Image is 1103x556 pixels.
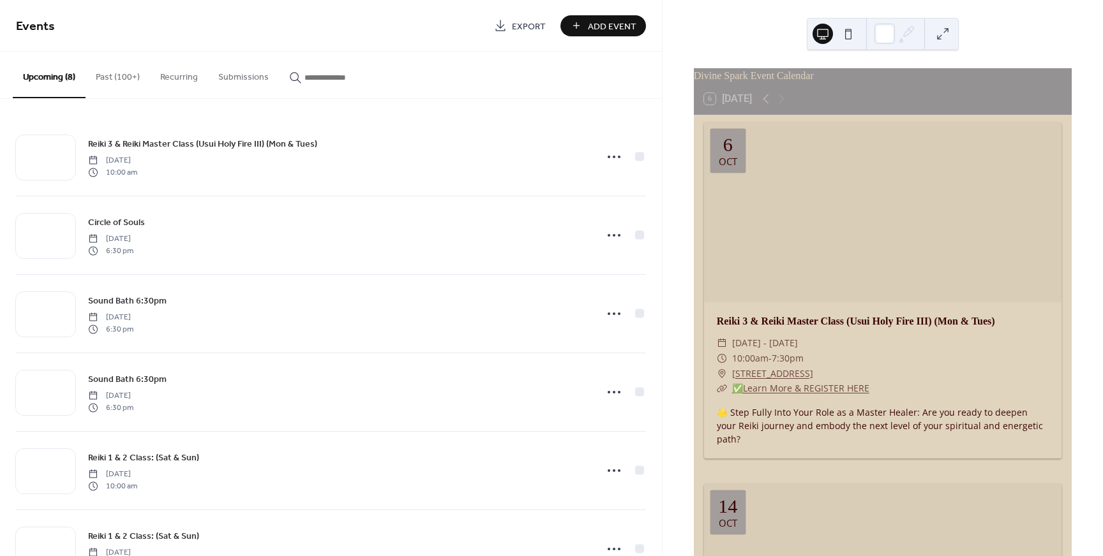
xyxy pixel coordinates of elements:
a: Reiki 3 & Reiki Master Class (Usui Holy Fire III) (Mon & Tues) [717,316,995,326]
div: 🌟 Step Fully Into Your Role as a Master Healer: Are you ready to deepen your Reiki journey and em... [704,406,1062,446]
button: Add Event [560,15,646,36]
button: Past (100+) [86,52,150,97]
a: Circle of Souls [88,215,145,230]
span: 10:00am [732,351,769,366]
div: Divine Spark Event Calendar [694,68,1072,84]
a: Reiki 1 & 2 Class: (Sat & Sun) [88,529,199,543]
span: Add Event [588,20,636,33]
span: - [769,351,772,366]
div: ​ [717,351,727,366]
div: ​ [717,335,727,351]
a: Reiki 1 & 2 Class: (Sat & Sun) [88,450,199,465]
div: ​ [717,366,727,381]
div: 14 [718,497,737,516]
span: Events [16,14,55,39]
span: [DATE] [88,469,137,480]
div: 6 [723,135,733,154]
span: 10:00 am [88,166,137,178]
span: Export [512,20,546,33]
span: 6:30 pm [88,323,133,335]
span: Reiki 3 & Reiki Master Class (Usui Holy Fire III) (Mon & Tues) [88,138,317,151]
a: Sound Bath 6:30pm [88,293,167,308]
a: Reiki 3 & Reiki Master Class (Usui Holy Fire III) (Mon & Tues) [88,136,317,151]
span: [DATE] - [DATE] [732,335,798,351]
span: Reiki 1 & 2 Class: (Sat & Sun) [88,530,199,543]
span: [DATE] [88,233,133,245]
div: Oct [719,157,737,166]
div: Oct [719,518,737,528]
span: 6:30 pm [88,245,133,256]
span: 6:30 pm [88,402,133,413]
a: [STREET_ADDRESS] [732,366,813,381]
span: Sound Bath 6:30pm [88,295,167,308]
a: ✅Learn More & REGISTER HERE [732,382,869,394]
span: [DATE] [88,390,133,402]
span: Reiki 1 & 2 Class: (Sat & Sun) [88,451,199,465]
span: Circle of Souls [88,216,145,230]
a: Export [484,15,555,36]
span: Sound Bath 6:30pm [88,373,167,386]
button: Submissions [208,52,279,97]
button: Recurring [150,52,208,97]
span: 10:00 am [88,480,137,492]
span: [DATE] [88,155,137,166]
span: [DATE] [88,312,133,323]
button: Upcoming (8) [13,52,86,98]
div: ​ [717,381,727,396]
a: Sound Bath 6:30pm [88,372,167,386]
span: 7:30pm [772,351,804,366]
